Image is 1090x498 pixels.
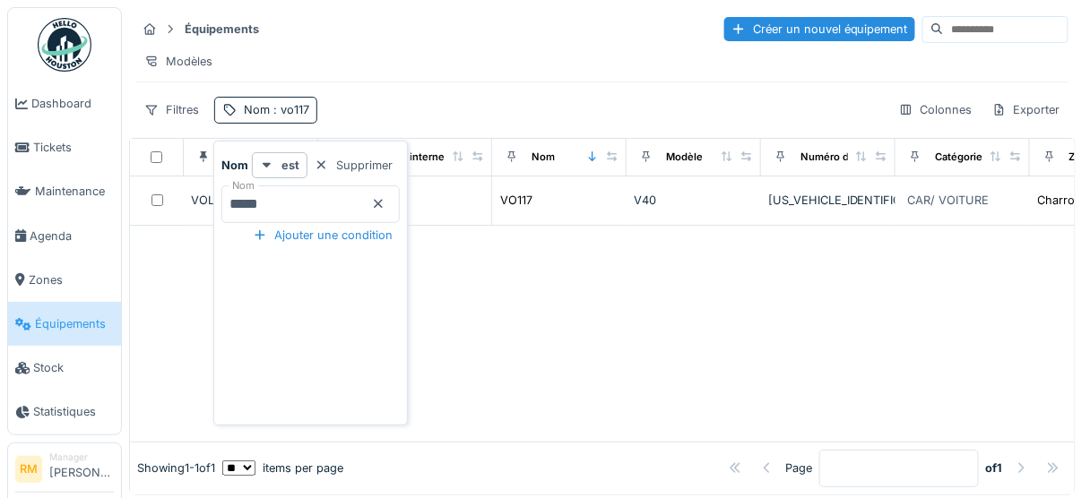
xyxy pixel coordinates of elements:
span: Équipements [35,315,114,332]
div: Catégories d'équipement [935,150,1060,165]
div: Nom [532,150,555,165]
strong: of 1 [986,459,1003,477]
img: Badge_color-CXgf-gQk.svg [38,18,91,72]
div: Showing 1 - 1 of 1 [137,459,215,477]
div: Modèles [136,48,221,74]
span: Tickets [33,139,114,156]
div: Ajouter une condition [246,223,400,247]
strong: est [281,157,299,174]
div: Créer un nouvel équipement [724,17,915,41]
div: V40 [634,192,754,209]
div: VO117 [500,192,532,209]
strong: Nom [221,157,248,174]
li: [PERSON_NAME] [49,451,114,489]
div: Numéro de Série [800,150,883,165]
div: Exporter [984,97,1068,123]
span: : vo117 [270,103,309,116]
div: CAR/ VOITURE [908,192,990,209]
div: items per page [222,459,343,477]
span: Agenda [30,228,114,245]
div: VOLVO [191,192,311,209]
label: Nom [229,178,258,193]
span: Zones [29,271,114,288]
div: Filtres [136,97,207,123]
span: Dashboard [31,95,114,112]
div: Page [785,459,812,477]
div: [US_VEHICLE_IDENTIFICATION_NUMBER] [768,192,888,209]
span: Maintenance [35,183,114,200]
span: Stock [33,359,114,376]
span: Statistiques [33,403,114,420]
div: Manager [49,451,114,464]
div: Supprimer [307,153,400,177]
div: Nom [244,101,309,118]
div: Modèle [666,150,703,165]
div: Colonnes [891,97,981,123]
li: RM [15,456,42,483]
strong: Équipements [177,21,266,38]
div: Charroi [1038,192,1078,209]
